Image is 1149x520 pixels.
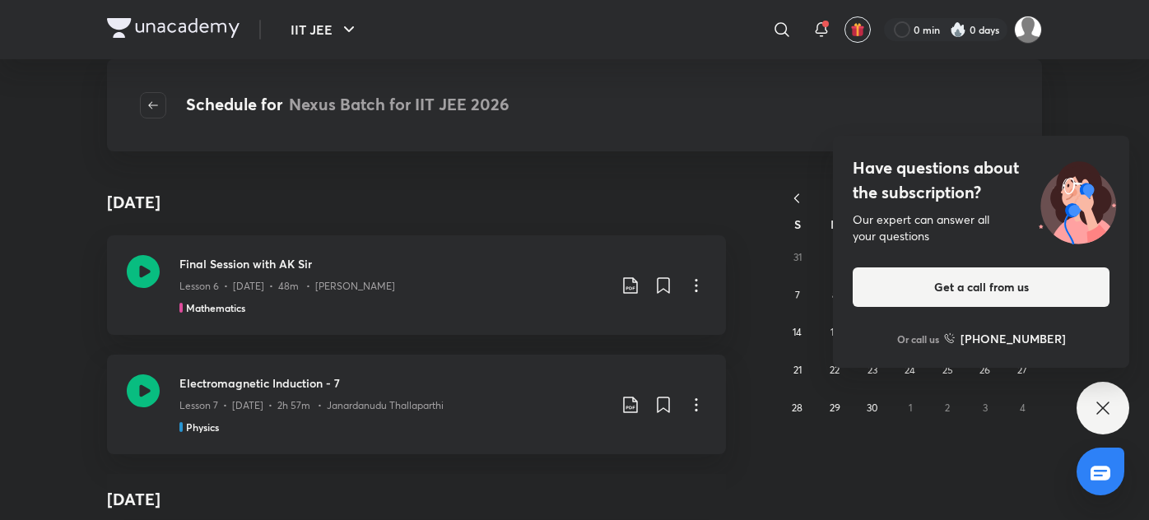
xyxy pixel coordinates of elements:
[186,420,219,434] h5: Physics
[107,355,726,454] a: Electromagnetic Induction - 7Lesson 7 • [DATE] • 2h 57m • Janardanudu ThallaparthiPhysics
[107,18,240,38] img: Company Logo
[868,364,877,376] abbr: September 23, 2025
[944,330,1066,347] a: [PHONE_NUMBER]
[979,364,990,376] abbr: September 26, 2025
[1026,156,1129,244] img: ttu_illustration_new.svg
[289,93,509,115] span: Nexus Batch for IIT JEE 2026
[832,289,838,301] abbr: September 8, 2025
[859,395,886,421] button: September 30, 2025
[821,357,848,383] button: September 22, 2025
[186,92,509,118] h4: Schedule for
[784,282,811,309] button: September 7, 2025
[830,364,840,376] abbr: September 22, 2025
[905,364,915,376] abbr: September 24, 2025
[1017,364,1027,376] abbr: September 27, 2025
[821,244,848,271] button: September 1, 2025
[972,357,998,383] button: September 26, 2025
[830,402,840,414] abbr: September 29, 2025
[830,216,840,232] abbr: Monday
[186,300,245,315] h5: Mathematics
[107,190,160,215] h4: [DATE]
[179,255,607,272] h3: Final Session with AK Sir
[792,402,802,414] abbr: September 28, 2025
[795,289,800,301] abbr: September 7, 2025
[942,364,953,376] abbr: September 25, 2025
[1014,16,1042,44] img: Vijay
[897,357,923,383] button: September 24, 2025
[794,216,801,232] abbr: Sunday
[859,357,886,383] button: September 23, 2025
[844,16,871,43] button: avatar
[950,21,966,38] img: streak
[897,332,939,346] p: Or call us
[830,326,840,338] abbr: September 15, 2025
[821,282,848,309] button: September 8, 2025
[815,189,1006,210] button: [DATE]
[793,326,802,338] abbr: September 14, 2025
[281,13,369,46] button: IIT JEE
[784,395,811,421] button: September 28, 2025
[853,267,1109,307] button: Get a call from us
[793,364,802,376] abbr: September 21, 2025
[867,402,877,414] abbr: September 30, 2025
[853,156,1109,205] h4: Have questions about the subscription?
[853,211,1109,244] div: Our expert can answer all your questions
[179,374,607,392] h3: Electromagnetic Induction - 7
[179,279,395,294] p: Lesson 6 • [DATE] • 48m • [PERSON_NAME]
[821,319,848,346] button: September 15, 2025
[179,398,444,413] p: Lesson 7 • [DATE] • 2h 57m • Janardanudu Thallaparthi
[821,395,848,421] button: September 29, 2025
[934,357,961,383] button: September 25, 2025
[107,235,726,335] a: Final Session with AK SirLesson 6 • [DATE] • 48m • [PERSON_NAME]Mathematics
[784,319,811,346] button: September 14, 2025
[961,330,1066,347] h6: [PHONE_NUMBER]
[784,357,811,383] button: September 21, 2025
[107,18,240,42] a: Company Logo
[850,22,865,37] img: avatar
[1009,357,1035,383] button: September 27, 2025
